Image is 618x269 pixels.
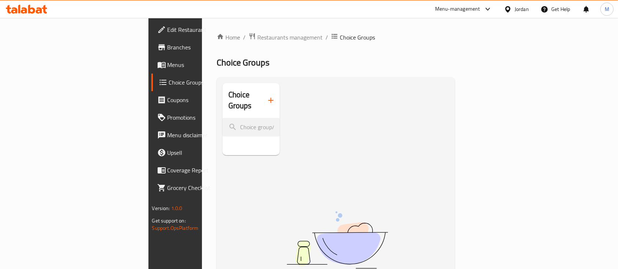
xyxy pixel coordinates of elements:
[168,131,246,139] span: Menu disclaimer
[151,109,252,126] a: Promotions
[168,96,246,104] span: Coupons
[152,203,170,213] span: Version:
[217,33,455,42] nav: breadcrumb
[222,118,280,137] input: search
[340,33,375,42] span: Choice Groups
[151,21,252,38] a: Edit Restaurant
[151,179,252,197] a: Grocery Checklist
[249,33,323,42] a: Restaurants management
[257,33,323,42] span: Restaurants management
[168,113,246,122] span: Promotions
[151,56,252,74] a: Menus
[151,161,252,179] a: Coverage Report
[168,148,246,157] span: Upsell
[168,183,246,192] span: Grocery Checklist
[605,5,609,13] span: M
[169,78,246,87] span: Choice Groups
[151,91,252,109] a: Coupons
[151,144,252,161] a: Upsell
[151,126,252,144] a: Menu disclaimer
[168,43,246,52] span: Branches
[152,223,199,233] a: Support.OpsPlatform
[325,33,328,42] li: /
[151,74,252,91] a: Choice Groups
[152,216,186,225] span: Get support on:
[435,5,480,14] div: Menu-management
[168,166,246,175] span: Coverage Report
[151,38,252,56] a: Branches
[515,5,529,13] div: Jordan
[168,60,246,69] span: Menus
[171,203,183,213] span: 1.0.0
[168,25,246,34] span: Edit Restaurant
